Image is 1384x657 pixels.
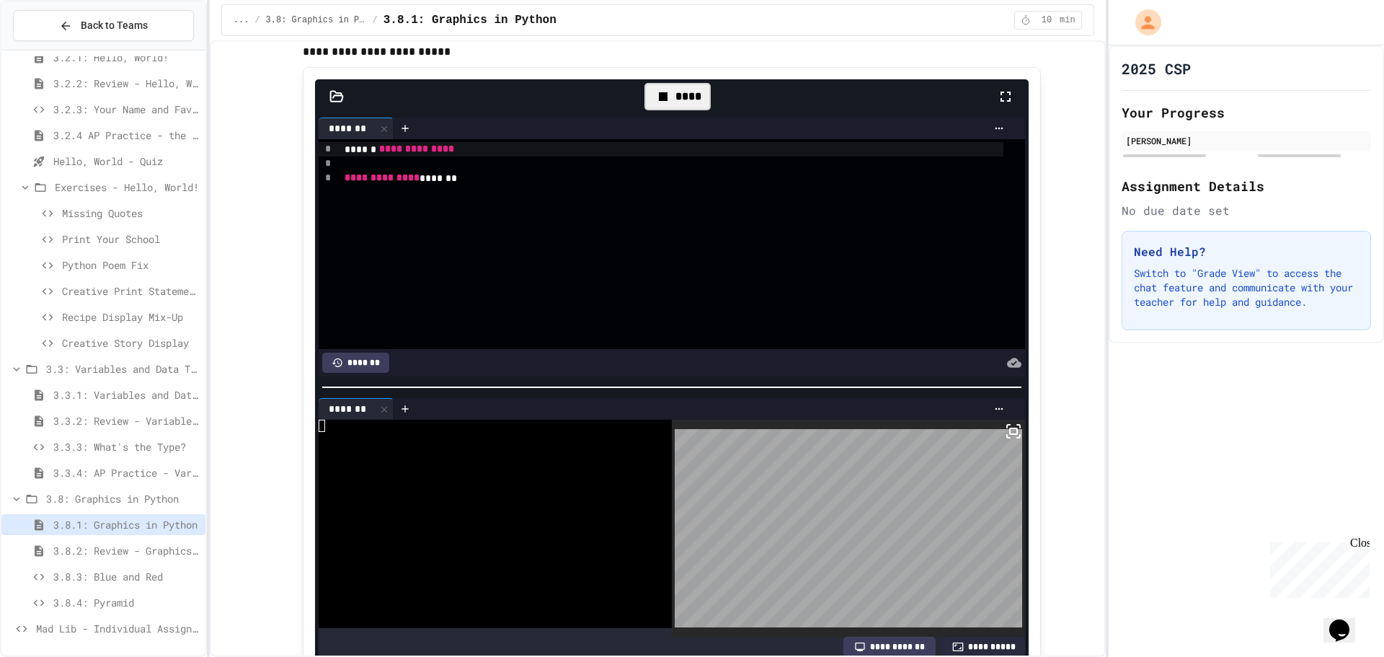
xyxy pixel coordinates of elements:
span: 3.8.1: Graphics in Python [53,517,200,532]
span: 3.8.4: Pyramid [53,595,200,610]
span: 3.3.4: AP Practice - Variables [53,465,200,480]
span: 3.8.1: Graphics in Python [383,12,556,29]
span: 10 [1035,14,1058,26]
span: 3.3: Variables and Data Types [46,361,200,376]
span: Mad Lib - Individual Assignment [36,621,200,636]
span: 3.8: Graphics in Python [266,14,367,26]
h2: Assignment Details [1122,176,1371,196]
iframe: chat widget [1323,599,1370,643]
span: 3.2.1: Hello, World! [53,50,200,65]
span: Creative Story Display [62,335,200,350]
span: 3.3.3: What's the Type? [53,439,200,454]
span: 3.8: Graphics in Python [46,491,200,506]
h1: 2025 CSP [1122,58,1191,79]
span: Recipe Display Mix-Up [62,309,200,325]
div: No due date set [1122,202,1371,219]
div: My Account [1120,6,1165,39]
span: Exercises - Hello, World! [55,180,200,195]
span: 3.2.2: Review - Hello, World! [53,76,200,91]
div: Chat with us now!Close [6,6,99,92]
span: min [1060,14,1075,26]
span: Back to Teams [81,18,148,33]
span: 3.2.3: Your Name and Favorite Movie [53,102,200,117]
span: Python Poem Fix [62,257,200,273]
h3: Need Help? [1134,243,1359,260]
iframe: chat widget [1264,537,1370,598]
span: 3.2.4 AP Practice - the DISPLAY Procedure [53,128,200,143]
span: / [373,14,378,26]
span: Print Your School [62,232,200,247]
span: Hello, World - Quiz [53,154,200,169]
span: Creative Print Statements [62,283,200,299]
span: ... [234,14,249,26]
h2: Your Progress [1122,102,1371,123]
span: Missing Quotes [62,206,200,221]
span: 3.8.2: Review - Graphics in Python [53,543,200,558]
div: [PERSON_NAME] [1126,134,1367,147]
span: 3.8.3: Blue and Red [53,569,200,584]
span: 3.3.2: Review - Variables and Data Types [53,413,200,428]
span: 3.3.1: Variables and Data Types [53,387,200,402]
button: Back to Teams [13,10,194,41]
p: Switch to "Grade View" to access the chat feature and communicate with your teacher for help and ... [1134,266,1359,309]
span: / [254,14,259,26]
